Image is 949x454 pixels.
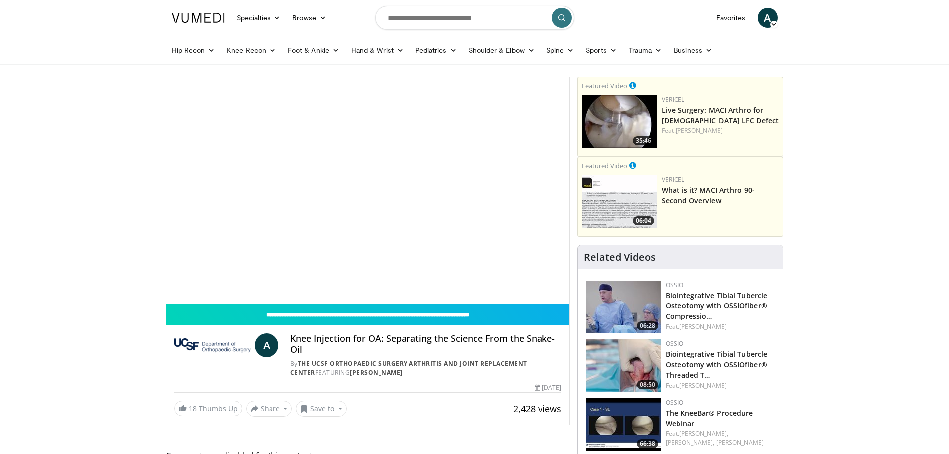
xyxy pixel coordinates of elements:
[662,175,684,184] a: Vericel
[513,403,561,415] span: 2,428 views
[541,40,580,60] a: Spine
[666,281,683,289] a: OSSIO
[174,401,242,416] a: 18 Thumbs Up
[282,40,345,60] a: Foot & Ankle
[231,8,287,28] a: Specialties
[633,216,654,225] span: 06:04
[290,359,527,377] a: The UCSF Orthopaedic Surgery Arthritis and Joint Replacement Center
[350,368,403,377] a: [PERSON_NAME]
[174,333,251,357] img: The UCSF Orthopaedic Surgery Arthritis and Joint Replacement Center
[662,105,779,125] a: Live Surgery: MACI Arthro for [DEMOGRAPHIC_DATA] LFC Defect
[166,77,570,304] video-js: Video Player
[172,13,225,23] img: VuMedi Logo
[666,429,775,447] div: Feat.
[246,401,292,417] button: Share
[716,438,764,447] a: [PERSON_NAME]
[463,40,541,60] a: Shoulder & Elbow
[535,383,561,392] div: [DATE]
[582,95,657,148] img: eb023345-1e2d-4374-a840-ddbc99f8c97c.150x105_q85_crop-smart_upscale.jpg
[666,291,767,321] a: Biointegrative Tibial Tubercle Osteotomy with OSSIOfiber® Compressio…
[666,408,753,428] a: The KneeBar® Procedure Webinar
[586,281,661,333] a: 06:28
[345,40,409,60] a: Hand & Wrist
[375,6,574,30] input: Search topics, interventions
[584,251,656,263] h4: Related Videos
[255,333,278,357] a: A
[582,95,657,148] a: 35:46
[586,398,661,451] img: fc62288f-2adf-48f5-a98b-740dd39a21f3.150x105_q85_crop-smart_upscale.jpg
[662,185,755,205] a: What is it? MACI Arthro 90-Second Overview
[166,40,221,60] a: Hip Recon
[586,339,661,392] img: 14934b67-7d06-479f-8b24-1e3c477188f5.150x105_q85_crop-smart_upscale.jpg
[679,381,727,390] a: [PERSON_NAME]
[637,439,658,448] span: 66:38
[189,404,197,413] span: 18
[623,40,668,60] a: Trauma
[679,322,727,331] a: [PERSON_NAME]
[580,40,623,60] a: Sports
[666,349,767,380] a: Biointegrative Tibial Tubercle Osteotomy with OSSIOfiber® Threaded T…
[662,95,684,104] a: Vericel
[666,438,714,447] a: [PERSON_NAME],
[668,40,718,60] a: Business
[662,126,779,135] div: Feat.
[637,321,658,330] span: 06:28
[296,401,347,417] button: Save to
[586,398,661,451] a: 66:38
[582,175,657,228] img: aa6cc8ed-3dbf-4b6a-8d82-4a06f68b6688.150x105_q85_crop-smart_upscale.jpg
[582,175,657,228] a: 06:04
[666,398,683,407] a: OSSIO
[758,8,778,28] a: A
[221,40,282,60] a: Knee Recon
[586,339,661,392] a: 08:50
[290,333,561,355] h4: Knee Injection for OA: Separating the Science From the Snake-Oil
[582,161,627,170] small: Featured Video
[633,136,654,145] span: 35:46
[637,380,658,389] span: 08:50
[676,126,723,135] a: [PERSON_NAME]
[586,281,661,333] img: 2fac5f83-3fa8-46d6-96c1-ffb83ee82a09.150x105_q85_crop-smart_upscale.jpg
[666,339,683,348] a: OSSIO
[679,429,728,438] a: [PERSON_NAME],
[409,40,463,60] a: Pediatrics
[290,359,561,377] div: By FEATURING
[666,322,775,331] div: Feat.
[710,8,752,28] a: Favorites
[666,381,775,390] div: Feat.
[582,81,627,90] small: Featured Video
[286,8,332,28] a: Browse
